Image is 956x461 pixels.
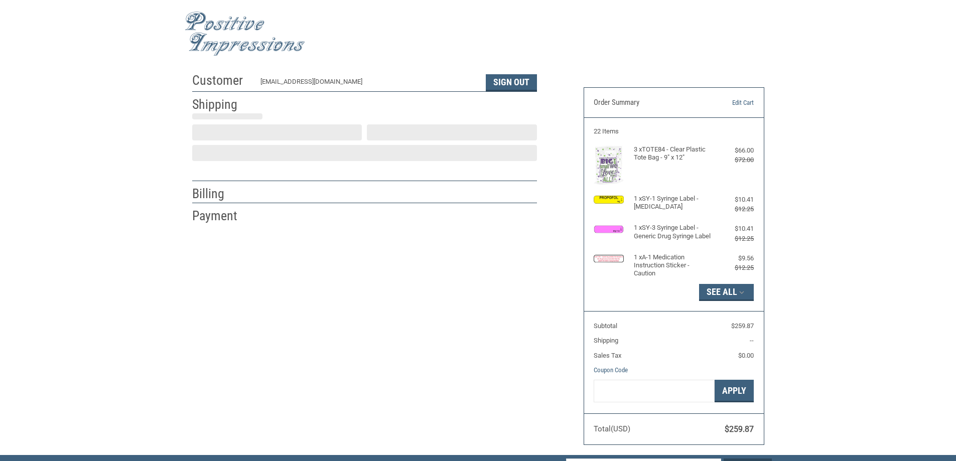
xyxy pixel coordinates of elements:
div: $12.25 [714,263,754,273]
div: $10.41 [714,224,754,234]
button: See All [699,284,754,301]
h4: 3 x TOTE84 - Clear Plastic Tote Bag - 9" x 12" [634,145,712,162]
div: $72.00 [714,155,754,165]
span: Subtotal [594,322,617,330]
span: $0.00 [738,352,754,359]
div: $66.00 [714,145,754,156]
h4: 1 x A-1 Medication Instruction Sticker - Caution [634,253,712,278]
div: $9.56 [714,253,754,263]
a: Edit Cart [703,98,754,108]
h2: Billing [192,186,251,202]
h3: 22 Items [594,127,754,135]
h4: 1 x SY-1 Syringe Label - [MEDICAL_DATA] [634,195,712,211]
div: $12.25 [714,204,754,214]
span: -- [750,337,754,344]
h4: 1 x SY-3 Syringe Label - Generic Drug Syringe Label [634,224,712,240]
button: Apply [715,380,754,402]
div: $10.41 [714,195,754,205]
h3: Order Summary [594,98,703,108]
img: Positive Impressions [185,12,305,56]
span: $259.87 [731,322,754,330]
h2: Payment [192,208,251,224]
h2: Customer [192,72,251,89]
span: Sales Tax [594,352,621,359]
div: [EMAIL_ADDRESS][DOMAIN_NAME] [260,77,476,91]
span: Total (USD) [594,424,630,433]
a: Coupon Code [594,366,628,374]
h2: Shipping [192,96,251,113]
button: Sign Out [486,74,537,91]
div: $12.25 [714,234,754,244]
span: $259.87 [725,424,754,434]
input: Gift Certificate or Coupon Code [594,380,715,402]
span: Shipping [594,337,618,344]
